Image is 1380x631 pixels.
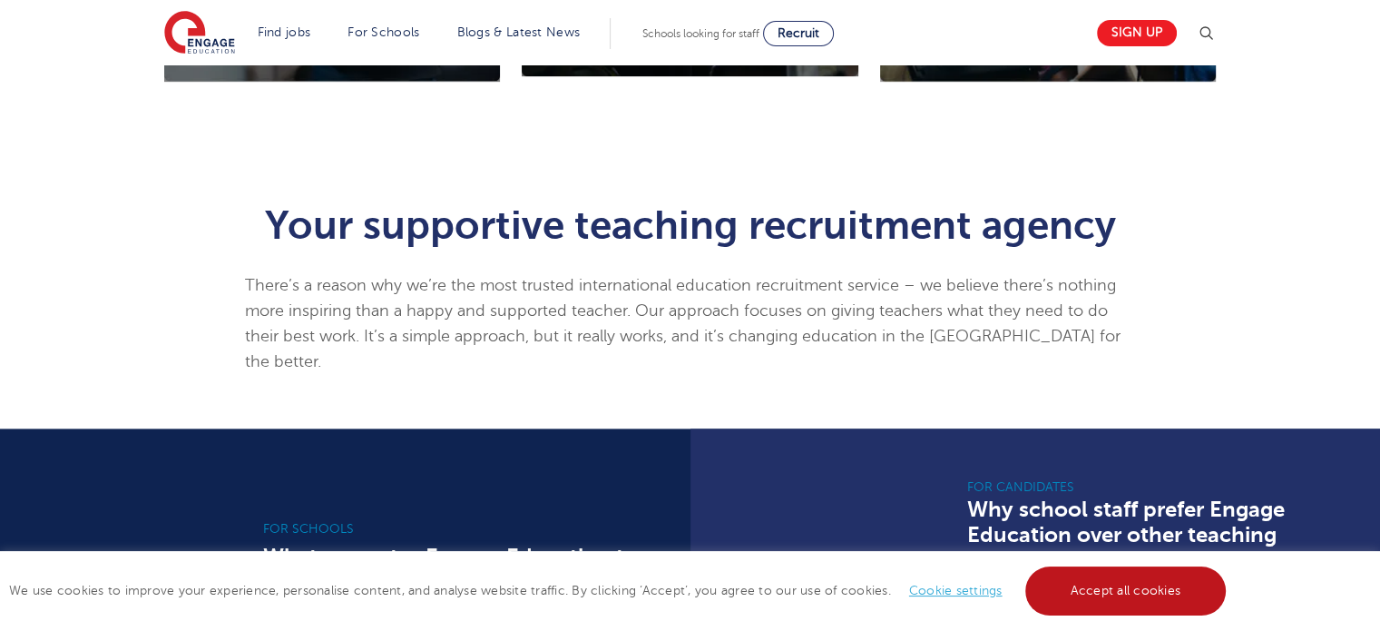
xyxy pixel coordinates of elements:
[347,25,419,39] a: For Schools
[457,25,581,39] a: Blogs & Latest News
[778,26,819,40] span: Recruit
[9,584,1230,597] span: We use cookies to improve your experience, personalise content, and analyse website traffic. By c...
[1097,20,1177,46] a: Sign up
[967,478,1366,497] h6: For Candidates
[245,205,1135,245] h1: Your supportive teaching recruitment agency
[245,276,1121,370] span: There’s a reason why we’re the most trusted international education recruitment service – we beli...
[258,25,311,39] a: Find jobs
[263,520,662,538] h6: For schools
[967,497,1366,573] h3: Why school staff prefer Engage Education over other teaching agencies
[763,21,834,46] a: Recruit
[642,27,759,40] span: Schools looking for staff
[909,584,1003,597] a: Cookie settings
[1025,567,1227,616] a: Accept all cookies
[263,544,662,595] h3: What separates Engage Education to other Recruitment Agencies?
[164,11,235,56] img: Engage Education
